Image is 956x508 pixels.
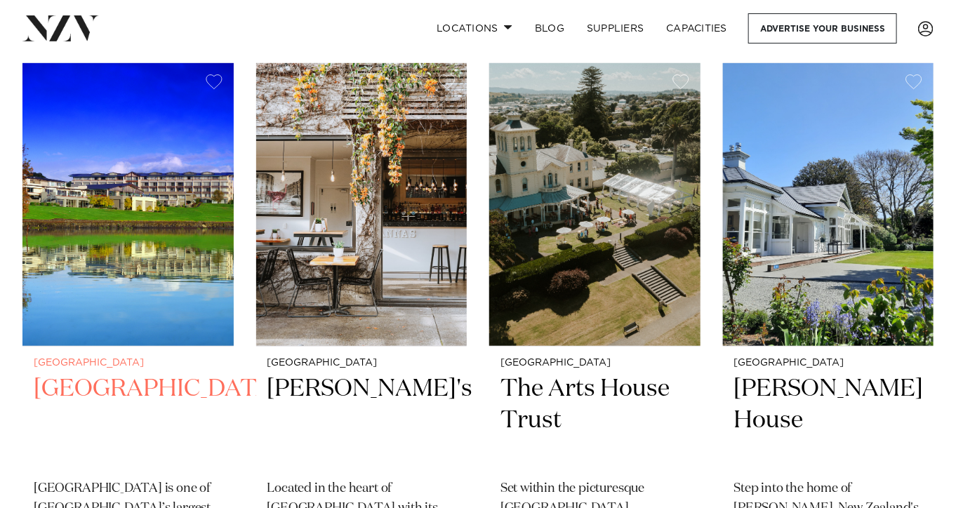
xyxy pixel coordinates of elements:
[734,373,923,468] h2: [PERSON_NAME] House
[500,358,689,368] small: [GEOGRAPHIC_DATA]
[267,373,456,468] h2: [PERSON_NAME]'s
[500,373,689,468] h2: The Arts House Trust
[22,15,99,41] img: nzv-logo.png
[34,358,223,368] small: [GEOGRAPHIC_DATA]
[734,358,923,368] small: [GEOGRAPHIC_DATA]
[267,358,456,368] small: [GEOGRAPHIC_DATA]
[576,13,655,44] a: SUPPLIERS
[425,13,524,44] a: Locations
[656,13,739,44] a: Capacities
[524,13,576,44] a: BLOG
[748,13,897,44] a: Advertise your business
[34,373,223,468] h2: [GEOGRAPHIC_DATA]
